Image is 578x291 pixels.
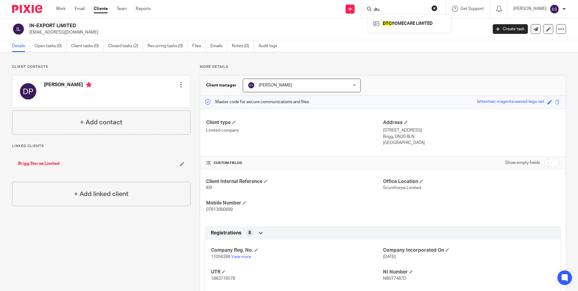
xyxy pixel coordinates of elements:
a: Open tasks (0) [34,40,67,52]
img: svg%3E [550,4,559,14]
h4: Client Internal Reference [206,178,383,185]
span: 1863716578 [211,276,235,281]
h4: Client type [206,119,383,126]
p: Limited company [206,127,383,133]
div: letterman-magenta-waved-lego-set [477,99,544,106]
h4: Address [383,119,560,126]
span: Get Support [460,7,484,11]
span: 11056266 [211,255,230,259]
h4: Company Reg. No. [211,247,383,253]
a: Details [12,40,30,52]
button: Clear [431,5,437,11]
h4: [PERSON_NAME] [44,82,92,89]
h4: NI Number [383,269,555,275]
a: Team [117,6,127,12]
span: 8 [248,230,251,236]
span: I09 [206,186,212,190]
h4: + Add contact [80,118,122,127]
span: NB077487D [383,276,406,281]
p: [PERSON_NAME] [513,6,547,12]
a: Create task [493,24,528,34]
h4: UTR [211,269,383,275]
span: Scunthorpe Limited [383,186,421,190]
span: 07813960699 [206,208,233,212]
p: Brigg, DN20 8LN [383,134,560,140]
img: svg%3E [248,82,255,89]
h4: Company Incorporated On [383,247,555,253]
a: Brigg Stores Limited [18,161,60,167]
a: Clients [94,6,108,12]
h4: CUSTOM FIELDS [206,161,383,165]
label: Show empty fields [505,160,540,166]
img: Pixie [12,5,42,13]
p: [GEOGRAPHIC_DATA] [383,140,560,146]
h4: Mobile Number [206,200,383,206]
span: [PERSON_NAME] [259,83,292,87]
p: Master code for secure communications and files [205,99,309,105]
h3: Client manager [206,82,237,88]
h4: Office Location [383,178,560,185]
a: Files [192,40,206,52]
span: Registrations [211,230,242,236]
a: Audit logs [258,40,282,52]
a: Notes (0) [232,40,254,52]
p: Client contacts [12,64,190,69]
img: svg%3E [18,82,38,101]
a: Recurring tasks (0) [148,40,188,52]
a: Emails [210,40,227,52]
p: More details [200,64,566,69]
h4: + Add linked client [74,189,128,199]
a: Client tasks (0) [71,40,104,52]
a: Closed tasks (2) [108,40,143,52]
img: svg%3E [12,23,25,35]
i: Primary [86,82,92,88]
p: Linked clients [12,144,190,149]
input: Search [373,7,427,13]
a: Email [75,6,85,12]
p: [EMAIL_ADDRESS][DOMAIN_NAME] [29,29,484,35]
p: [STREET_ADDRESS] [383,127,560,133]
a: Work [56,6,66,12]
span: [DATE] [383,255,396,259]
a: Reports [136,6,151,12]
h2: IN-EXPORT LIMITED [29,23,393,29]
a: View more [231,255,251,259]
